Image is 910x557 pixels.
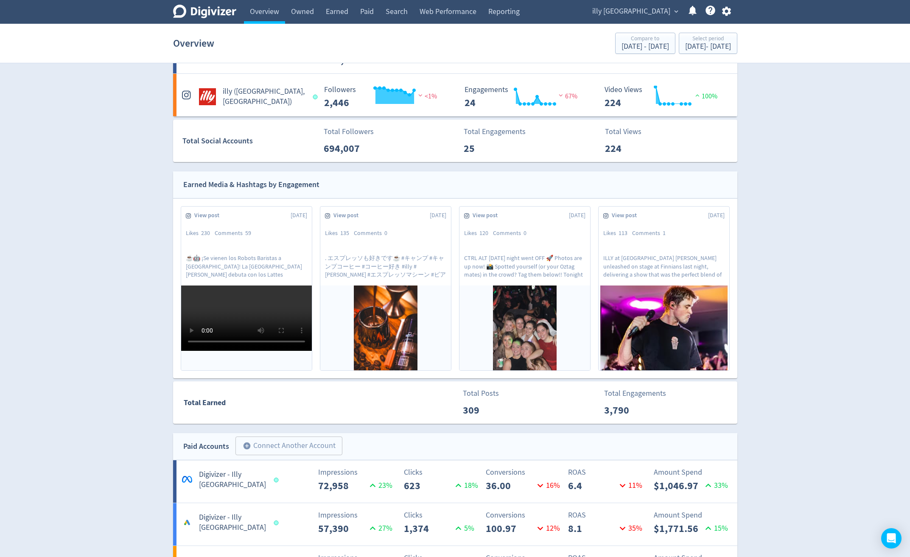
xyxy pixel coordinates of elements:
[632,229,670,238] div: Comments
[486,467,563,478] p: Conversions
[605,126,654,137] p: Total Views
[568,509,645,521] p: ROAS
[354,229,392,238] div: Comments
[174,397,455,409] div: Total Earned
[568,478,617,493] p: 6.4
[186,229,215,238] div: Likes
[463,388,512,399] p: Total Posts
[612,211,641,220] span: View post
[173,503,737,546] a: Digivizer - Illy [GEOGRAPHIC_DATA]Impressions57,39027%Clicks1,3745%Conversions100.9712%ROAS8.135%...
[604,388,666,399] p: Total Engagements
[693,92,717,101] span: 100%
[404,478,453,493] p: 623
[199,512,266,533] h5: Digivizer - Illy [GEOGRAPHIC_DATA]
[603,254,725,278] p: ILLY at [GEOGRAPHIC_DATA] [PERSON_NAME] unleashed on stage at Finnians last night, delivering a s...
[672,8,680,15] span: expand_more
[416,92,437,101] span: <1%
[604,403,653,418] p: 3,790
[493,229,531,238] div: Comments
[568,521,617,536] p: 8.1
[679,33,737,54] button: Select period[DATE]- [DATE]
[173,74,737,116] a: illy (AU, NZ) undefinedilly ([GEOGRAPHIC_DATA], [GEOGRAPHIC_DATA]) Followers --- Followers 2,446 ...
[215,229,256,238] div: Comments
[223,87,305,107] h5: illy ([GEOGRAPHIC_DATA], [GEOGRAPHIC_DATA])
[617,480,642,491] p: 11 %
[320,207,451,370] a: View post[DATE]Likes135Comments0. エスプレッソも好きです☕️ #キャンプ #キャンプコーヒー #コーヒー好き #illy #[PERSON_NAME] #エスプ...
[404,467,481,478] p: Clicks
[464,126,526,137] p: Total Engagements
[318,509,395,521] p: Impressions
[459,207,590,370] a: View post[DATE]Likes120Comments0CTRL ALT [DATE] night went OFF 🚀 Photos are up now! 📸 Spotted you...
[324,141,372,156] p: 694,007
[524,229,526,237] span: 0
[453,480,478,491] p: 18 %
[199,88,216,105] img: illy (AU, NZ) undefined
[318,478,367,493] p: 72,958
[622,43,669,50] div: [DATE] - [DATE]
[486,521,535,536] p: 100.97
[182,135,318,147] div: Total Social Accounts
[320,86,447,108] svg: Followers ---
[325,229,354,238] div: Likes
[663,229,666,237] span: 1
[460,86,588,108] svg: Engagements 24
[235,437,342,455] button: Connect Another Account
[479,229,488,237] span: 120
[619,229,627,237] span: 113
[333,211,363,220] span: View post
[615,33,675,54] button: Compare to[DATE] - [DATE]
[173,460,737,503] a: *Digivizer - Illy [GEOGRAPHIC_DATA]Impressions72,95823%Clicks62318%Conversions36.0016%ROAS6.411%A...
[486,478,535,493] p: 36.00
[404,509,481,521] p: Clicks
[569,211,585,220] span: [DATE]
[186,254,307,278] p: ☕️🤖 ¡Se vienen los Robots Baristas a [GEOGRAPHIC_DATA]! La [GEOGRAPHIC_DATA][PERSON_NAME] debuta ...
[229,438,342,455] a: Connect Another Account
[654,467,731,478] p: Amount Spend
[274,478,281,482] span: Data last synced: 11 Aug 2025, 5:01am (AEST)
[199,470,266,490] h5: Digivizer - Illy [GEOGRAPHIC_DATA]
[181,207,312,370] a: View post[DATE]Likes230Comments59☕️🤖 ¡Se vienen los Robots Baristas a [GEOGRAPHIC_DATA]! La [GEOG...
[703,523,728,534] p: 15 %
[617,523,642,534] p: 35 %
[881,528,902,549] div: Open Intercom Messenger
[173,30,214,57] h1: Overview
[274,521,281,525] span: Data last synced: 10 Aug 2025, 1:01pm (AEST)
[693,92,702,98] img: positive-performance.svg
[708,211,725,220] span: [DATE]
[313,95,320,99] span: Data last synced: 11 Aug 2025, 3:02am (AEST)
[464,254,585,278] p: CTRL ALT [DATE] night went OFF 🚀 Photos are up now! 📸 Spotted yourself (or your Oztag mates) in t...
[173,381,737,424] a: Total EarnedTotal Posts309Total Engagements3,790
[654,478,703,493] p: $1,046.97
[703,480,728,491] p: 33 %
[535,480,560,491] p: 16 %
[654,521,703,536] p: $1,771.56
[486,509,563,521] p: Conversions
[291,211,307,220] span: [DATE]
[324,126,374,137] p: Total Followers
[685,36,731,43] div: Select period
[589,5,680,18] button: illy [GEOGRAPHIC_DATA]
[535,523,560,534] p: 12 %
[600,86,728,108] svg: Video Views 224
[325,254,446,278] p: . エスプレッソも好きです☕️ #キャンプ #キャンプコーヒー #コーヒー好き #illy #[PERSON_NAME] #エスプレッソマシーン #ビアレッティ #カフェモカ #helinox ...
[654,509,731,521] p: Amount Spend
[592,5,670,18] span: illy [GEOGRAPHIC_DATA]
[464,141,512,156] p: 25
[464,229,493,238] div: Likes
[605,141,654,156] p: 224
[318,467,395,478] p: Impressions
[318,521,367,536] p: 57,390
[201,229,210,237] span: 230
[622,36,669,43] div: Compare to
[430,211,446,220] span: [DATE]
[340,229,349,237] span: 135
[463,403,512,418] p: 309
[599,207,729,370] a: View post[DATE]Likes113Comments1ILLY at [GEOGRAPHIC_DATA] [PERSON_NAME] unleashed on stage at Fin...
[416,92,425,98] img: negative-performance.svg
[568,467,645,478] p: ROAS
[685,43,731,50] div: [DATE] - [DATE]
[473,211,502,220] span: View post
[453,523,474,534] p: 5 %
[603,229,632,238] div: Likes
[183,179,319,191] div: Earned Media & Hashtags by Engagement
